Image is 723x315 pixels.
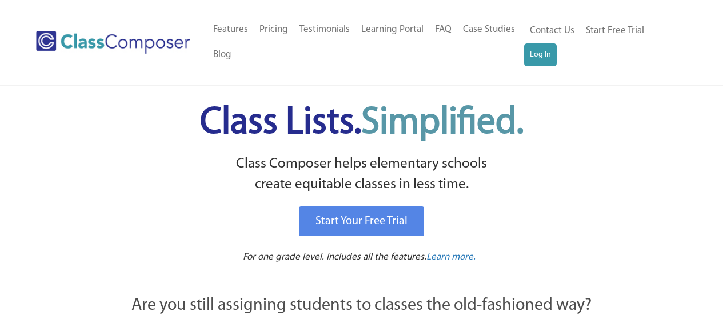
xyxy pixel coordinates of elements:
[457,17,521,42] a: Case Studies
[524,43,557,66] a: Log In
[299,206,424,236] a: Start Your Free Trial
[426,250,476,265] a: Learn more.
[580,18,650,44] a: Start Free Trial
[207,42,237,67] a: Blog
[36,31,190,54] img: Class Composer
[207,17,524,67] nav: Header Menu
[200,105,524,142] span: Class Lists.
[207,17,254,42] a: Features
[243,252,426,262] span: For one grade level. Includes all the features.
[524,18,678,66] nav: Header Menu
[524,18,580,43] a: Contact Us
[429,17,457,42] a: FAQ
[315,216,408,227] span: Start Your Free Trial
[254,17,294,42] a: Pricing
[69,154,655,196] p: Class Composer helps elementary schools create equitable classes in less time.
[361,105,524,142] span: Simplified.
[355,17,429,42] a: Learning Portal
[294,17,355,42] a: Testimonials
[426,252,476,262] span: Learn more.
